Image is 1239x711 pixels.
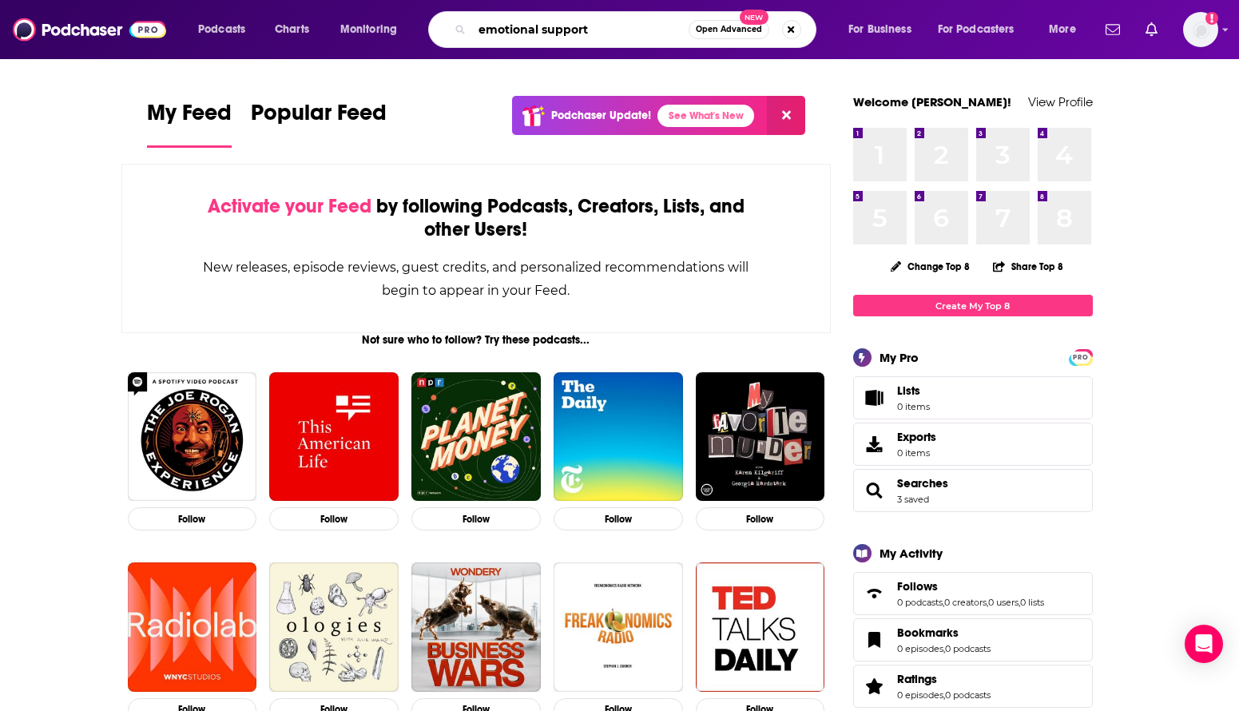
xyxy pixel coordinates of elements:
a: Ratings [897,672,991,686]
button: open menu [1038,17,1096,42]
span: Exports [897,430,936,444]
a: 0 creators [944,597,987,608]
div: Open Intercom Messenger [1185,625,1223,663]
img: User Profile [1183,12,1218,47]
a: 0 podcasts [897,597,943,608]
button: Follow [554,507,683,530]
span: , [987,597,988,608]
a: Searches [859,479,891,502]
span: 0 items [897,401,930,412]
a: Exports [853,423,1093,466]
button: Share Top 8 [992,251,1064,282]
input: Search podcasts, credits, & more... [472,17,689,42]
span: , [943,597,944,608]
span: New [740,10,768,25]
img: Ologies with Alie Ward [269,562,399,692]
button: open menu [329,17,418,42]
span: Lists [897,383,920,398]
button: Follow [696,507,825,530]
a: Show notifications dropdown [1099,16,1126,43]
a: The Daily [554,372,683,502]
img: Radiolab [128,562,257,692]
button: Show profile menu [1183,12,1218,47]
button: Follow [411,507,541,530]
button: Change Top 8 [881,256,980,276]
button: open menu [187,17,266,42]
img: This American Life [269,372,399,502]
button: Follow [269,507,399,530]
button: open menu [837,17,931,42]
span: For Podcasters [938,18,1015,41]
span: Logged in as jackiemayer [1183,12,1218,47]
a: Planet Money [411,372,541,502]
img: Podchaser - Follow, Share and Rate Podcasts [13,14,166,45]
span: Ratings [897,672,937,686]
a: 3 saved [897,494,929,505]
span: Popular Feed [251,99,387,136]
a: Charts [264,17,319,42]
a: 0 podcasts [945,689,991,701]
p: Podchaser Update! [551,109,651,122]
a: 0 users [988,597,1019,608]
span: , [943,689,945,701]
a: Searches [897,476,948,491]
span: Exports [859,433,891,455]
span: Monitoring [340,18,397,41]
span: Lists [859,387,891,409]
a: My Feed [147,99,232,148]
span: Follows [897,579,938,594]
div: My Activity [880,546,943,561]
div: My Pro [880,350,919,365]
img: TED Talks Daily [696,562,825,692]
a: 0 podcasts [945,643,991,654]
a: Follows [859,582,891,605]
a: Show notifications dropdown [1139,16,1164,43]
span: Searches [853,469,1093,512]
span: Charts [275,18,309,41]
a: Follows [897,579,1044,594]
span: Follows [853,572,1093,615]
span: My Feed [147,99,232,136]
a: Bookmarks [859,629,891,651]
span: , [943,643,945,654]
a: 0 episodes [897,643,943,654]
a: Ratings [859,675,891,697]
a: 0 episodes [897,689,943,701]
span: 0 items [897,447,936,459]
span: Lists [897,383,930,398]
a: See What's New [657,105,754,127]
a: Lists [853,376,1093,419]
img: Freakonomics Radio [554,562,683,692]
span: Bookmarks [853,618,1093,661]
span: Ratings [853,665,1093,708]
div: by following Podcasts, Creators, Lists, and other Users! [202,195,751,241]
span: Open Advanced [696,26,762,34]
a: PRO [1071,351,1090,363]
div: Search podcasts, credits, & more... [443,11,832,48]
span: , [1019,597,1020,608]
button: Open AdvancedNew [689,20,769,39]
span: Bookmarks [897,626,959,640]
img: My Favorite Murder with Karen Kilgariff and Georgia Hardstark [696,372,825,502]
button: Follow [128,507,257,530]
span: Podcasts [198,18,245,41]
span: Activate your Feed [208,194,371,218]
img: The Joe Rogan Experience [128,372,257,502]
a: 0 lists [1020,597,1044,608]
svg: Add a profile image [1205,12,1218,25]
div: New releases, episode reviews, guest credits, and personalized recommendations will begin to appe... [202,256,751,302]
span: More [1049,18,1076,41]
img: Business Wars [411,562,541,692]
div: Not sure who to follow? Try these podcasts... [121,333,832,347]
